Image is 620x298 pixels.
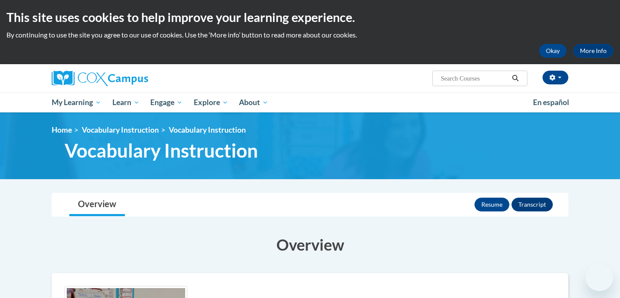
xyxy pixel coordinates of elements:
[512,198,553,211] button: Transcript
[509,73,522,84] button: Search
[527,93,575,112] a: En español
[6,9,614,26] h2: This site uses cookies to help improve your learning experience.
[539,44,567,58] button: Okay
[573,44,614,58] a: More Info
[52,71,148,86] img: Cox Campus
[52,125,72,134] a: Home
[234,93,274,112] a: About
[69,193,125,216] a: Overview
[52,71,215,86] a: Cox Campus
[52,234,568,255] h3: Overview
[39,93,581,112] div: Main menu
[474,198,509,211] button: Resume
[107,93,145,112] a: Learn
[112,97,139,108] span: Learn
[52,97,101,108] span: My Learning
[65,139,258,162] span: Vocabulary Instruction
[150,97,183,108] span: Engage
[239,97,268,108] span: About
[82,125,159,134] a: Vocabulary Instruction
[533,98,569,107] span: En español
[188,93,234,112] a: Explore
[6,30,614,40] p: By continuing to use the site you agree to our use of cookies. Use the ‘More info’ button to read...
[586,264,613,291] iframe: Button to launch messaging window
[145,93,188,112] a: Engage
[169,125,246,134] span: Vocabulary Instruction
[46,93,107,112] a: My Learning
[194,97,228,108] span: Explore
[542,71,568,84] button: Account Settings
[440,73,509,84] input: Search Courses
